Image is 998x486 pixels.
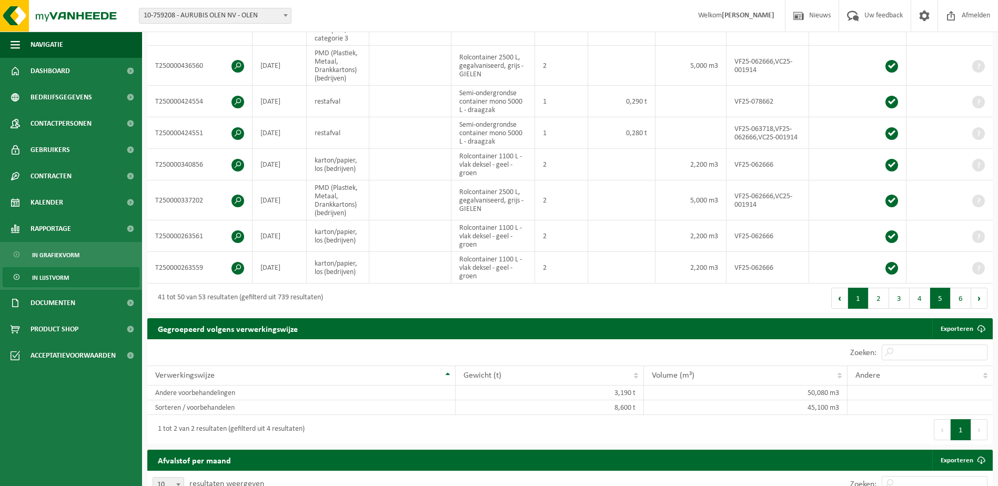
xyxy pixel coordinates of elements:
td: 2 [535,220,588,252]
td: 2 [535,46,588,86]
span: Navigatie [31,32,63,58]
button: 2 [869,288,889,309]
td: [DATE] [253,252,307,283]
span: Rapportage [31,216,71,242]
button: 6 [951,288,971,309]
td: 50,080 m3 [644,386,847,400]
td: 45,100 m3 [644,400,847,415]
td: Sorteren / voorbehandelen [147,400,456,415]
td: 2,200 m3 [656,220,727,252]
span: Product Shop [31,316,78,342]
button: Next [971,419,987,440]
span: Dashboard [31,58,70,84]
td: restafval [307,86,369,117]
span: Andere [855,371,880,380]
label: Zoeken: [850,349,876,357]
td: 8,600 t [456,400,644,415]
span: Bedrijfsgegevens [31,84,92,110]
td: VF25-063718,VF25-062666,VC25-001914 [727,117,809,149]
a: In lijstvorm [3,267,139,287]
td: 2,200 m3 [656,149,727,180]
button: 1 [848,288,869,309]
span: Verwerkingswijze [155,371,215,380]
td: [DATE] [253,180,307,220]
button: 5 [930,288,951,309]
button: Previous [831,288,848,309]
td: [DATE] [253,46,307,86]
td: 1 [535,86,588,117]
td: 2,200 m3 [656,252,727,283]
td: VF25-078662 [727,86,809,117]
td: VF25-062666 [727,252,809,283]
td: T250000436560 [147,46,253,86]
td: T250000340856 [147,149,253,180]
span: 10-759208 - AURUBIS OLEN NV - OLEN [139,8,291,23]
td: [DATE] [253,149,307,180]
td: 2 [535,149,588,180]
td: VF25-062666,VC25-001914 [727,46,809,86]
div: 41 tot 50 van 53 resultaten (gefilterd uit 739 resultaten) [153,289,323,308]
td: Semi-ondergrondse container mono 5000 L - draagzak [451,86,535,117]
td: Rolcontainer 1100 L - vlak deksel - geel - groen [451,252,535,283]
td: T250000424551 [147,117,253,149]
span: Gewicht (t) [463,371,501,380]
a: Exporteren [932,318,992,339]
span: Documenten [31,290,75,316]
td: [DATE] [253,220,307,252]
td: VF25-062666 [727,220,809,252]
td: 5,000 m3 [656,180,727,220]
td: 2 [535,180,588,220]
td: PMD (Plastiek, Metaal, Drankkartons) (bedrijven) [307,180,369,220]
td: Rolcontainer 2500 L, gegalvaniseerd, grijs - GIELEN [451,180,535,220]
button: 4 [910,288,930,309]
td: Rolcontainer 1100 L - vlak deksel - geel - groen [451,149,535,180]
span: In lijstvorm [32,268,69,288]
button: 3 [889,288,910,309]
h2: Afvalstof per maand [147,450,241,470]
td: VF25-062666,VC25-001914 [727,180,809,220]
span: Kalender [31,189,63,216]
td: 5,000 m3 [656,46,727,86]
a: In grafiekvorm [3,245,139,265]
button: Previous [934,419,951,440]
td: 1 [535,117,588,149]
td: karton/papier, los (bedrijven) [307,220,369,252]
span: Acceptatievoorwaarden [31,342,116,369]
span: In grafiekvorm [32,245,79,265]
td: [DATE] [253,117,307,149]
td: T250000263561 [147,220,253,252]
strong: [PERSON_NAME] [722,12,774,19]
td: Rolcontainer 2500 L, gegalvaniseerd, grijs - GIELEN [451,46,535,86]
td: Semi-ondergrondse container mono 5000 L - draagzak [451,117,535,149]
td: T250000424554 [147,86,253,117]
td: 2 [535,252,588,283]
td: T250000337202 [147,180,253,220]
td: T250000263559 [147,252,253,283]
a: Exporteren [932,450,992,471]
td: karton/papier, los (bedrijven) [307,252,369,283]
span: Volume (m³) [652,371,694,380]
span: Contracten [31,163,72,189]
td: Andere voorbehandelingen [147,386,456,400]
td: restafval [307,117,369,149]
span: Contactpersonen [31,110,92,137]
td: Rolcontainer 1100 L - vlak deksel - geel - groen [451,220,535,252]
td: [DATE] [253,86,307,117]
td: VF25-062666 [727,149,809,180]
td: 3,190 t [456,386,644,400]
div: 1 tot 2 van 2 resultaten (gefilterd uit 4 resultaten) [153,420,305,439]
button: 1 [951,419,971,440]
td: 0,280 t [588,117,656,149]
h2: Gegroepeerd volgens verwerkingswijze [147,318,308,339]
span: Gebruikers [31,137,70,163]
button: Next [971,288,987,309]
td: 0,290 t [588,86,656,117]
span: 10-759208 - AURUBIS OLEN NV - OLEN [139,8,291,24]
td: karton/papier, los (bedrijven) [307,149,369,180]
td: PMD (Plastiek, Metaal, Drankkartons) (bedrijven) [307,46,369,86]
